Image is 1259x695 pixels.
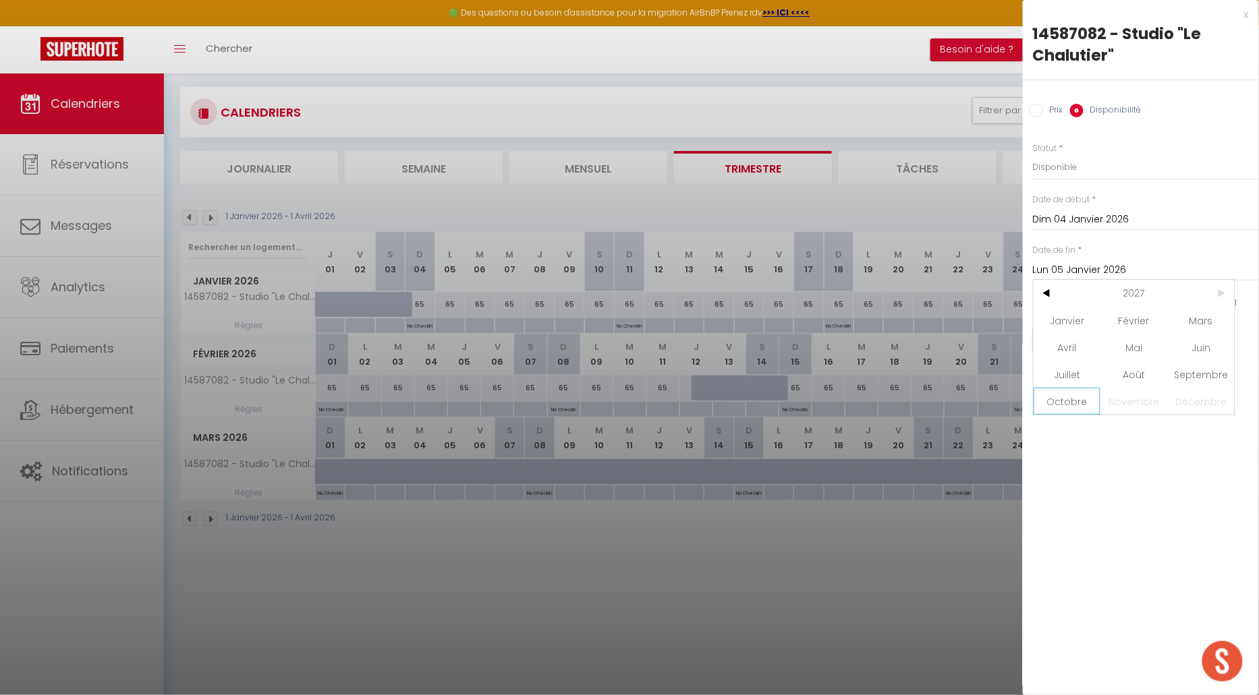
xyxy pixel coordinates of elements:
[1100,388,1167,415] span: Novembre
[1033,142,1057,155] label: Statut
[1063,280,1206,307] span: 2027
[1202,641,1243,682] div: Ouvrir le chat
[1034,334,1100,361] span: Avril
[1033,23,1249,66] div: 14587082 - Studio "Le Chalutier"
[1100,361,1167,388] span: Août
[1168,361,1235,388] span: Septembre
[1100,334,1167,361] span: Mai
[1100,307,1167,334] span: Février
[1023,7,1249,23] div: x
[1034,280,1063,307] span: <
[1033,193,1090,206] label: Date de début
[1084,104,1142,119] label: Disponibilité
[1034,388,1100,415] span: Octobre
[1034,361,1100,388] span: Juillet
[1168,388,1235,415] span: Décembre
[1033,244,1076,257] label: Date de fin
[1206,280,1235,307] span: >
[1168,334,1235,361] span: Juin
[1168,307,1235,334] span: Mars
[1043,104,1063,119] label: Prix
[1034,307,1100,334] span: Janvier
